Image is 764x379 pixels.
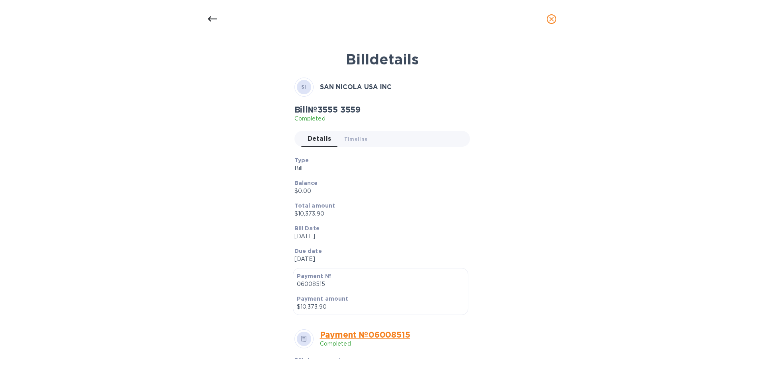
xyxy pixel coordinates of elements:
p: [DATE] [294,255,464,263]
a: Payment № 06008515 [320,330,410,340]
p: $10,373.90 [294,210,464,218]
p: $10,373.90 [297,303,464,311]
button: close [542,10,561,29]
p: Bill [294,164,464,173]
b: SI [301,84,306,90]
p: [DATE] [294,232,464,241]
p: 06008515 [297,280,464,288]
h2: Bill № 3555 3559 [294,105,361,115]
p: Completed [294,115,361,123]
b: Bill Date [294,225,320,231]
span: Details [308,133,331,144]
b: Type [294,157,309,163]
b: Bill details [346,51,419,68]
b: Total amount [294,202,335,209]
span: Timeline [344,135,368,143]
b: SAN NICOLA USA INC [320,83,392,91]
b: Due date [294,248,322,254]
b: Balance [294,180,318,186]
b: Payment № [297,273,331,279]
b: Bills in payment [294,357,341,363]
p: Completed [320,340,410,348]
b: Payment amount [297,295,349,302]
p: $0.00 [294,187,464,195]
